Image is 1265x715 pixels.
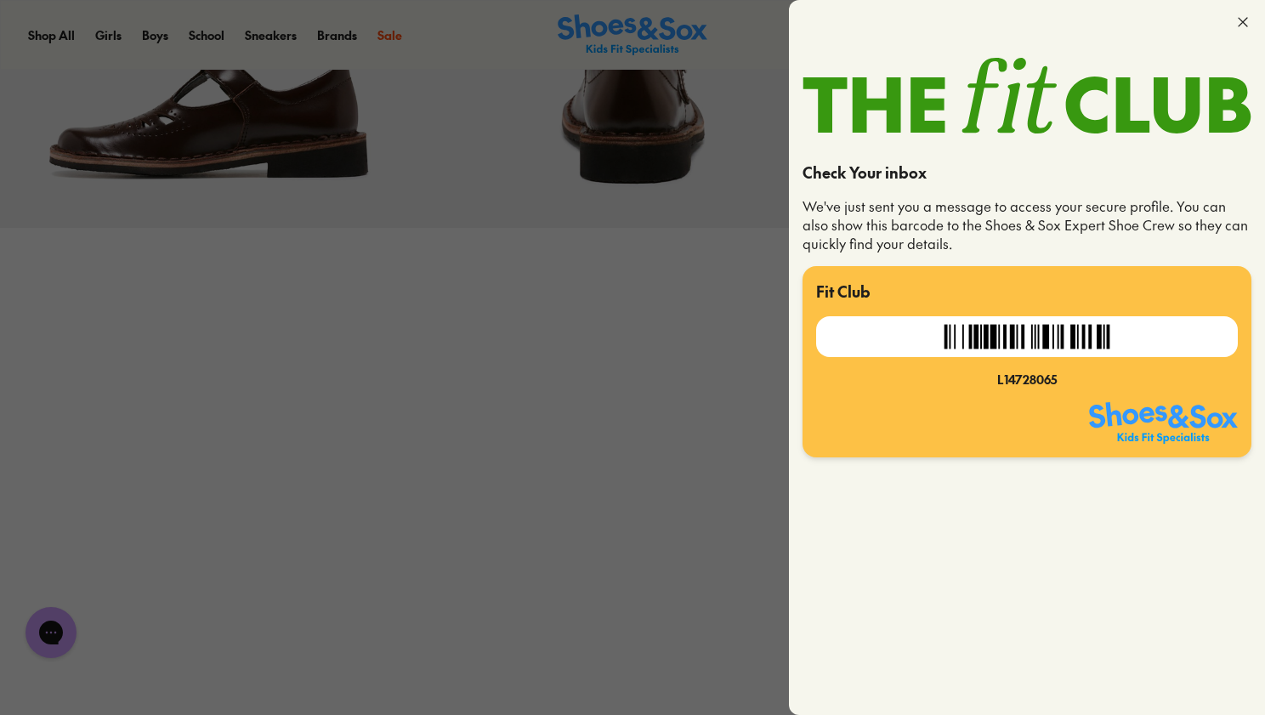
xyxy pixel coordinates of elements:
[803,161,1251,184] p: Check Your inbox
[1089,402,1238,443] img: SNS_Logo_Responsive.svg
[816,280,1238,303] p: Fit Club
[816,371,1238,389] div: L14728065
[803,58,1251,133] img: TheFitClub_Landscape_2a1d24fe-98f1-4588-97ac-f3657bedce49.svg
[9,6,60,57] button: Open gorgias live chat
[936,316,1117,357] img: vwAAAABJRU5ErkJggg==
[803,197,1251,253] p: We've just sent you a message to access your secure profile. You can also show this barcode to th...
